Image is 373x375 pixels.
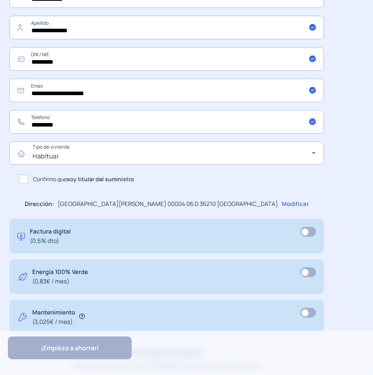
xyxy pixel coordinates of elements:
img: tool.svg [17,308,28,327]
p: Modificar [282,199,309,209]
p: Dirección: [25,199,54,209]
span: (0,83€ / mes) [32,277,88,286]
p: Energía 100% Verde [32,267,88,286]
span: Confirmo que [33,175,134,184]
p: [GEOGRAPHIC_DATA][PERSON_NAME] 00004 06 D 36210 [GEOGRAPHIC_DATA] [58,199,278,209]
img: energy-green.svg [17,267,28,286]
img: digital-invoice.svg [17,227,25,246]
p: Factura digital [30,227,71,246]
p: Mantenimiento [32,308,75,327]
mat-label: Tipo de vivienda [33,144,70,151]
span: (3,025€ / mes) [32,317,75,327]
span: (0,5% dto) [30,236,71,246]
span: Habitual [33,152,59,160]
b: soy titular del suministro [67,175,134,183]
